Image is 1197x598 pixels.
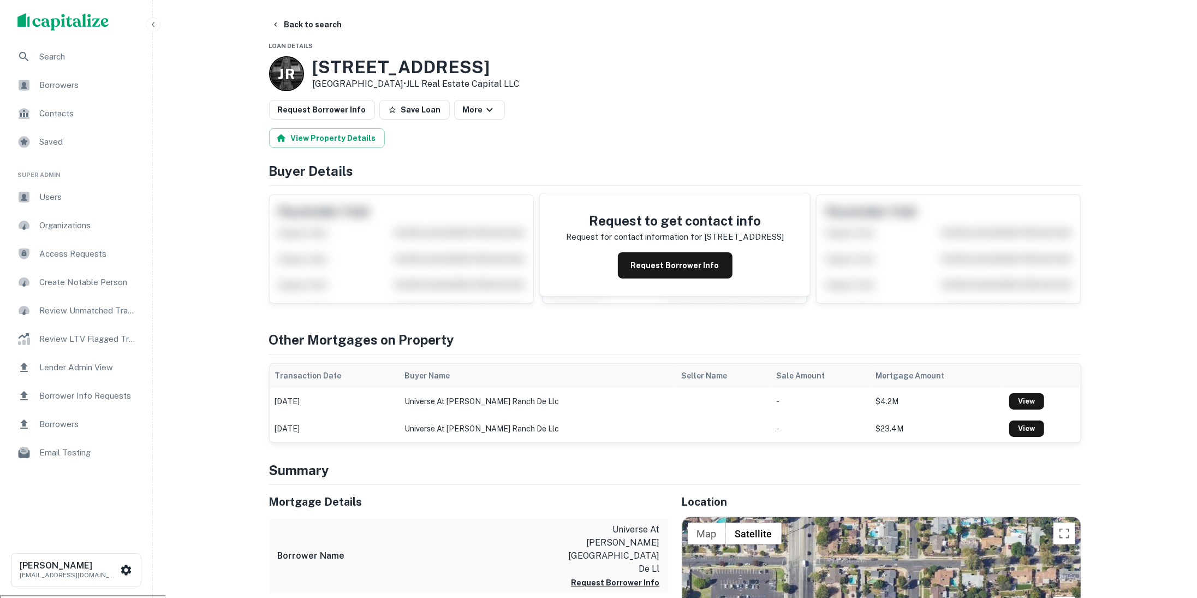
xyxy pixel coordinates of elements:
button: Request Borrower Info [571,576,660,589]
span: Borrowers [39,79,137,92]
h6: Borrower Name [278,549,345,563]
span: Borrower Info Requests [39,389,137,402]
button: Save Loan [379,100,450,120]
a: Access Requests [9,241,144,267]
a: Borrowers [9,411,144,437]
a: View [1009,393,1044,410]
button: Toggle fullscreen view [1053,523,1075,544]
h3: [STREET_ADDRESS] [313,57,520,78]
span: Borrowers [39,418,137,431]
button: [PERSON_NAME][EMAIL_ADDRESS][DOMAIN_NAME] [11,553,141,587]
span: Contacts [39,107,137,120]
span: Search [39,50,137,63]
td: universe at [PERSON_NAME] ranch de llc [399,388,676,415]
a: Review Unmatched Transactions [9,298,144,324]
td: $23.4M [871,415,1004,442]
th: Sale Amount [771,364,870,388]
th: Seller Name [676,364,771,388]
td: - [771,388,870,415]
button: Show street map [688,523,726,544]
a: Lender Admin View [9,354,144,381]
span: Users [39,191,137,204]
button: More [454,100,505,120]
a: Create Notable Person [9,269,144,295]
th: Transaction Date [270,364,400,388]
span: Create Notable Person [39,276,137,289]
p: [EMAIL_ADDRESS][DOMAIN_NAME] [20,570,118,580]
h4: Request to get contact info [566,211,784,230]
p: [GEOGRAPHIC_DATA] • [313,78,520,91]
a: Search [9,44,144,70]
td: - [771,415,870,442]
li: Super Admin [9,157,144,184]
a: Users [9,184,144,210]
h4: Buyer Details [269,161,1081,181]
img: capitalize-logo.png [17,13,109,31]
th: Mortgage Amount [871,364,1004,388]
a: Review LTV Flagged Transactions [9,326,144,352]
p: J R [278,63,295,85]
td: [DATE] [270,415,400,442]
button: Request Borrower Info [269,100,375,120]
span: Saved [39,135,137,149]
span: Review Unmatched Transactions [39,304,137,317]
a: View [1009,421,1044,437]
td: $4.2M [871,388,1004,415]
td: [DATE] [270,388,400,415]
p: Request for contact information for [566,230,702,244]
td: universe at [PERSON_NAME] ranch de llc [399,415,676,442]
button: Show satellite imagery [726,523,782,544]
h4: Other Mortgages on Property [269,330,1081,350]
span: Lender Admin View [39,361,137,374]
h5: Mortgage Details [269,494,669,510]
p: [STREET_ADDRESS] [704,230,784,244]
span: Access Requests [39,247,137,260]
a: Organizations [9,212,144,239]
a: Saved [9,129,144,155]
h4: Summary [269,460,1081,480]
span: Organizations [39,219,137,232]
a: Email Testing [9,440,144,466]
span: Email Testing [39,446,137,459]
button: View Property Details [269,128,385,148]
a: Borrower Info Requests [9,383,144,409]
iframe: Chat Widget [1142,511,1197,563]
h6: [PERSON_NAME] [20,561,118,570]
h5: Location [682,494,1081,510]
a: Contacts [9,100,144,127]
span: Loan Details [269,43,313,49]
button: Back to search [267,15,347,34]
span: Review LTV Flagged Transactions [39,333,137,346]
th: Buyer Name [399,364,676,388]
button: Request Borrower Info [618,252,733,279]
a: JLL Real Estate Capital LLC [407,79,520,89]
p: universe at [PERSON_NAME][GEOGRAPHIC_DATA] de ll [562,523,660,576]
a: Borrowers [9,72,144,98]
